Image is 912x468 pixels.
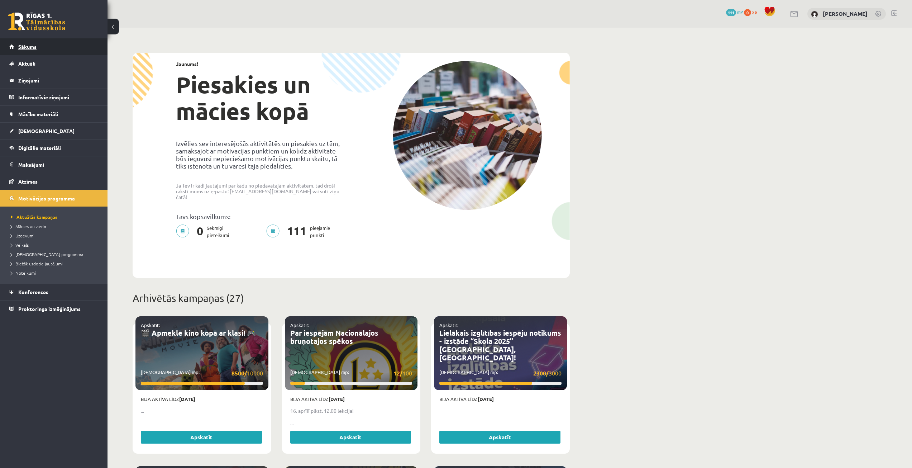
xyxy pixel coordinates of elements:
a: [DEMOGRAPHIC_DATA] programma [11,251,100,257]
a: Apskatīt: [439,322,458,328]
p: Tavs kopsavilkums: [176,213,346,220]
a: Sākums [9,38,99,55]
span: 10000 [231,369,263,378]
h1: Piesakies un mācies kopā [176,71,346,124]
a: Motivācijas programma [9,190,99,207]
span: Noteikumi [11,270,36,276]
a: Aktuālās kampaņas [11,214,100,220]
p: Bija aktīva līdz [290,396,412,403]
a: Apskatīt [290,431,411,444]
a: Biežāk uzdotie jautājumi [11,260,100,267]
legend: Informatīvie ziņojumi [18,89,99,105]
img: Alekss Kozlovskis [811,11,818,18]
p: [DEMOGRAPHIC_DATA] mp: [141,369,263,378]
p: Ja Tev ir kādi jautājumi par kādu no piedāvātajām aktivitātēm, tad droši raksti mums uz e-pastu: ... [176,183,346,200]
span: Atzīmes [18,178,38,185]
a: Maksājumi [9,156,99,173]
span: Veikals [11,242,29,248]
a: Veikals [11,242,100,248]
a: Mācību materiāli [9,106,99,122]
span: Uzdevumi [11,233,34,238]
span: xp [752,9,757,15]
a: Konferences [9,284,99,300]
span: Sākums [18,43,37,50]
span: Proktoringa izmēģinājums [18,306,81,312]
span: 0 [744,9,751,16]
span: 0 [193,224,207,239]
p: Bija aktīva līdz [141,396,263,403]
a: Proktoringa izmēģinājums [9,301,99,317]
span: Aktuāli [18,60,35,67]
a: Apskatīt [141,431,262,444]
p: Bija aktīva līdz [439,396,562,403]
a: Ziņojumi [9,72,99,89]
strong: [DATE] [179,396,195,402]
span: 111 [726,9,736,16]
span: 3000 [533,369,562,378]
span: 111 [283,224,310,239]
strong: 12/ [393,369,402,377]
p: [DEMOGRAPHIC_DATA] mp: [439,369,562,378]
a: Noteikumi [11,270,100,276]
strong: [DATE] [478,396,494,402]
p: ... [290,419,412,426]
strong: 8500/ [231,369,247,377]
p: Sekmīgi pieteikumi [176,224,233,239]
span: mP [737,9,743,15]
a: Rīgas 1. Tālmācības vidusskola [8,13,65,30]
p: [DEMOGRAPHIC_DATA] mp: [290,369,412,378]
a: Apskatīt: [141,322,160,328]
a: 🎬 Apmeklē kino kopā ar klasi! 🎮 [141,328,256,337]
span: [DEMOGRAPHIC_DATA] programma [11,251,83,257]
a: Lielākais izglītības iespēju notikums - izstāde “Skola 2025” [GEOGRAPHIC_DATA], [GEOGRAPHIC_DATA]! [439,328,561,362]
img: campaign-image-1c4f3b39ab1f89d1fca25a8facaab35ebc8e40cf20aedba61fd73fb4233361ac.png [393,61,542,210]
a: Apskatīt: [290,322,309,328]
a: Atzīmes [9,173,99,190]
a: 0 xp [744,9,760,15]
a: Aktuāli [9,55,99,72]
p: Izvēlies sev interesējošās aktivitātēs un piesakies uz tām, samaksājot ar motivācijas punktiem un... [176,140,346,170]
legend: Maksājumi [18,156,99,173]
p: ... [141,407,263,415]
p: Arhivētās kampaņas (27) [133,291,570,306]
span: 100 [393,369,412,378]
a: [DEMOGRAPHIC_DATA] [9,123,99,139]
a: 111 mP [726,9,743,15]
span: Biežāk uzdotie jautājumi [11,261,63,266]
a: Apskatīt [439,431,560,444]
a: Mācies un ziedo [11,223,100,230]
a: [PERSON_NAME] [823,10,868,17]
strong: 16. aprīlī plkst. 12.00 lekcija! [290,407,354,414]
span: Aktuālās kampaņas [11,214,57,220]
span: Konferences [18,289,48,295]
p: pieejamie punkti [266,224,334,239]
a: Informatīvie ziņojumi [9,89,99,105]
span: [DEMOGRAPHIC_DATA] [18,128,75,134]
span: Mācību materiāli [18,111,58,117]
span: Digitālie materiāli [18,145,61,151]
strong: 2300/ [533,369,549,377]
a: Uzdevumi [11,232,100,239]
legend: Ziņojumi [18,72,99,89]
a: Digitālie materiāli [9,140,99,156]
strong: Jaunums! [176,61,198,67]
span: Motivācijas programma [18,195,75,202]
strong: [DATE] [329,396,345,402]
a: Par iespējām Nacionālajos bruņotajos spēkos [290,328,378,346]
span: Mācies un ziedo [11,223,46,229]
